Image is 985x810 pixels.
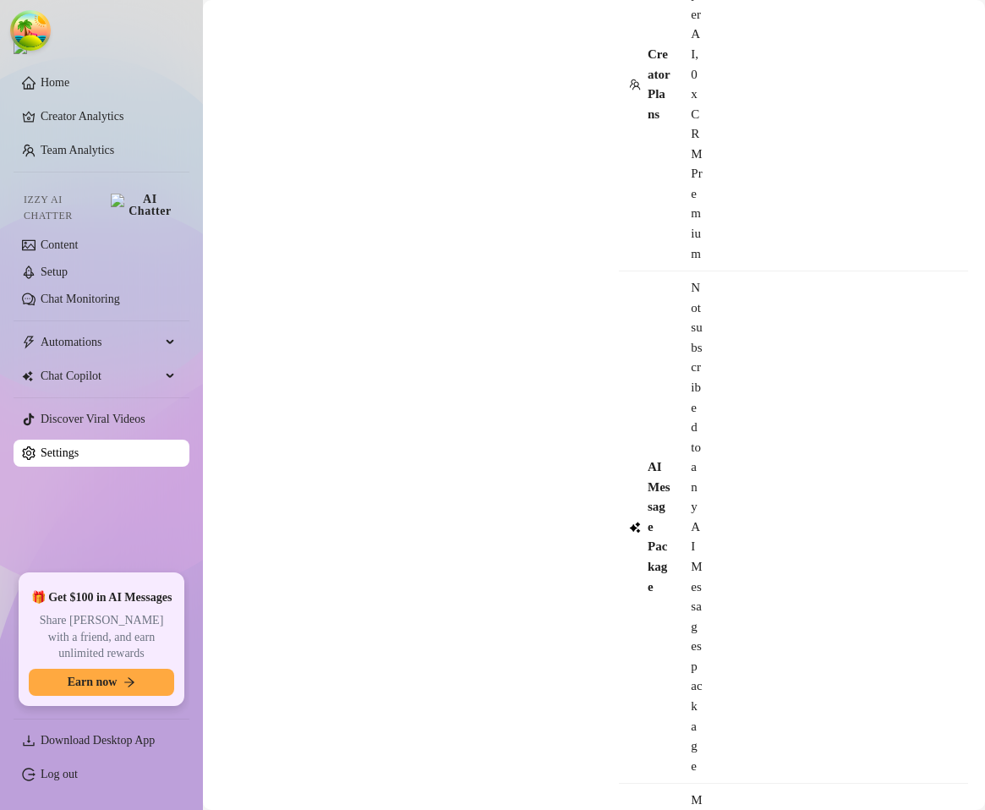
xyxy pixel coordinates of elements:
button: Earn nowarrow-right [29,669,174,696]
span: Share [PERSON_NAME] with a friend, and earn unlimited rewards [29,612,174,662]
a: Setup [41,265,68,278]
button: Open Tanstack query devtools [14,14,47,47]
a: Log out [41,768,78,780]
span: Not subscribed to any AI Messages package [691,278,702,776]
span: download [22,734,36,747]
a: Creator Analytics [41,103,176,130]
a: Team Analytics [41,144,114,156]
a: Discover Viral Videos [41,413,145,425]
span: Izzy AI Chatter [24,192,104,224]
img: AI Chatter [111,194,176,217]
span: Earn now [68,676,118,689]
a: Chat Monitoring [41,293,120,305]
span: 🎁 Get $100 in AI Messages [31,589,172,606]
span: Chat Copilot [41,363,161,390]
strong: Creator Plans [648,47,670,121]
span: arrow-right [123,676,135,688]
img: Chat Copilot [22,370,33,382]
span: thunderbolt [22,336,36,349]
span: Download Desktop App [41,734,155,747]
a: Settings [41,446,79,459]
a: Content [41,238,78,251]
span: team [629,79,641,90]
strong: AI Message Package [648,460,670,593]
span: Automations [41,329,161,356]
a: Home [41,76,69,89]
